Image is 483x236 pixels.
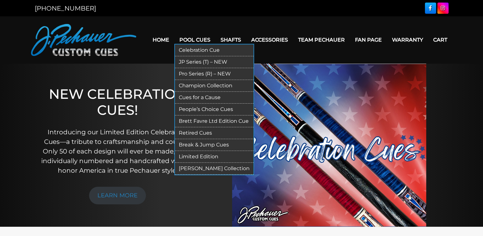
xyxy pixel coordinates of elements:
[428,32,452,48] a: Cart
[293,32,350,48] a: Team Pechauer
[175,44,253,56] a: Celebration Cue
[175,68,253,80] a: Pro Series (R) – NEW
[147,32,174,48] a: Home
[31,24,136,56] img: Pechauer Custom Cues
[89,187,146,204] a: LEARN MORE
[175,115,253,127] a: Brett Favre Ltd Edition Cue
[175,92,253,104] a: Cues for a Cause
[175,80,253,92] a: Champion Collection
[39,127,196,175] p: Introducing our Limited Edition Celebration Cues—a tribute to craftsmanship and country. Only 50 ...
[175,56,253,68] a: JP Series (T) – NEW
[387,32,428,48] a: Warranty
[246,32,293,48] a: Accessories
[350,32,387,48] a: Fan Page
[215,32,246,48] a: Shafts
[35,4,96,12] a: [PHONE_NUMBER]
[175,127,253,139] a: Retired Cues
[174,32,215,48] a: Pool Cues
[175,151,253,163] a: Limited Edition
[175,163,253,175] a: [PERSON_NAME] Collection
[175,104,253,115] a: People’s Choice Cues
[175,139,253,151] a: Break & Jump Cues
[39,86,196,118] h1: NEW CELEBRATION CUES!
